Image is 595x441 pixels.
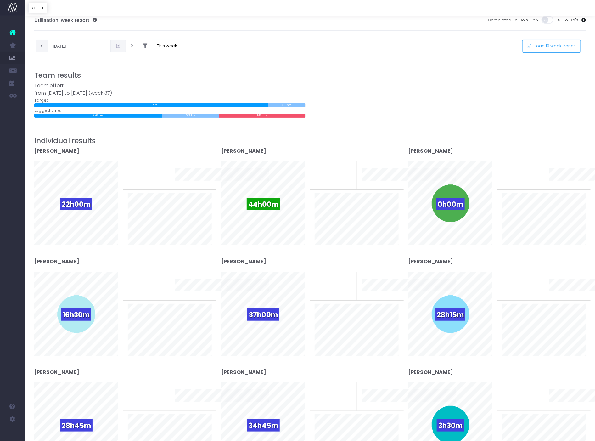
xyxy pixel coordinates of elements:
[502,278,528,284] span: To last week
[155,161,165,172] span: 0%
[128,167,154,173] span: To last week
[28,3,38,13] button: G
[557,17,578,23] span: All To Do's
[435,308,465,321] span: 28h15m
[152,40,182,52] button: This week
[8,428,17,438] img: images/default_profile_image.png
[175,293,203,299] span: 10 week trend
[247,419,280,432] span: 34h45m
[342,382,352,393] span: 0%
[408,147,453,155] strong: [PERSON_NAME]
[155,272,165,282] span: 0%
[221,258,266,265] strong: [PERSON_NAME]
[60,198,92,210] span: 22h00m
[529,272,539,282] span: 0%
[247,308,279,321] span: 37h00m
[60,419,93,432] span: 28h45m
[34,103,268,107] div: 505 hrs
[61,308,91,321] span: 16h30m
[315,389,340,395] span: To last week
[268,103,305,107] div: 80 hrs
[175,404,203,410] span: 10 week trend
[128,278,154,284] span: To last week
[221,147,266,155] strong: [PERSON_NAME]
[488,17,538,23] span: Completed To Do's Only
[162,114,219,118] div: 123 hrs
[28,3,47,13] div: Vertical button group
[362,404,390,410] span: 10 week trend
[529,382,539,393] span: 0%
[549,404,577,410] span: 10 week trend
[502,167,528,173] span: To last week
[34,137,586,145] h3: Individual results
[34,114,162,118] div: 276 hrs
[533,43,576,49] span: Load 10 week trends
[155,382,165,393] span: 0%
[549,293,577,299] span: 10 week trend
[315,278,340,284] span: To last week
[342,272,352,282] span: 0%
[549,182,577,189] span: 10 week trend
[315,167,340,173] span: To last week
[502,389,528,395] span: To last week
[362,293,390,299] span: 10 week trend
[408,369,453,376] strong: [PERSON_NAME]
[221,369,266,376] strong: [PERSON_NAME]
[522,40,581,53] button: Load 10 week trends
[128,389,154,395] span: To last week
[342,161,352,172] span: 0%
[219,114,305,118] div: 186 hrs
[34,71,586,80] h3: Team results
[38,3,47,13] button: T
[34,369,79,376] strong: [PERSON_NAME]
[34,82,306,97] div: Team effort from [DATE] to [DATE] (week 37)
[175,182,203,189] span: 10 week trend
[436,198,465,210] span: 0h00m
[34,147,79,155] strong: [PERSON_NAME]
[362,182,390,189] span: 10 week trend
[408,258,453,265] strong: [PERSON_NAME]
[34,258,79,265] strong: [PERSON_NAME]
[34,17,97,23] h3: Utilisation: week report
[30,82,310,118] div: Target: Logged time:
[437,419,464,432] span: 3h30m
[529,161,539,172] span: 0%
[247,198,280,210] span: 44h00m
